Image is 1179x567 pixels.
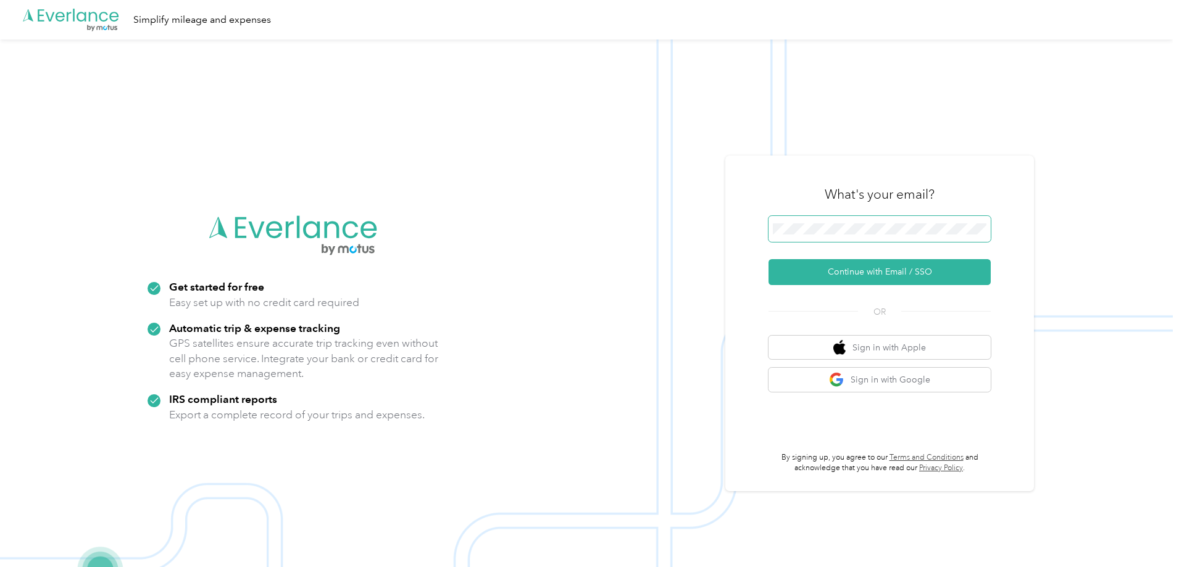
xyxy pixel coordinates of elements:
[769,336,991,360] button: apple logoSign in with Apple
[769,452,991,474] p: By signing up, you agree to our and acknowledge that you have read our .
[769,368,991,392] button: google logoSign in with Google
[169,295,359,310] p: Easy set up with no credit card required
[889,453,964,462] a: Terms and Conditions
[769,259,991,285] button: Continue with Email / SSO
[858,305,901,318] span: OR
[169,407,425,423] p: Export a complete record of your trips and expenses.
[829,372,844,387] img: google logo
[169,321,340,334] strong: Automatic trip & expense tracking
[919,463,963,473] a: Privacy Policy
[169,392,277,405] strong: IRS compliant reports
[169,280,264,293] strong: Get started for free
[825,186,935,203] h3: What's your email?
[169,336,439,381] p: GPS satellites ensure accurate trip tracking even without cell phone service. Integrate your bank...
[833,340,846,355] img: apple logo
[133,12,271,28] div: Simplify mileage and expenses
